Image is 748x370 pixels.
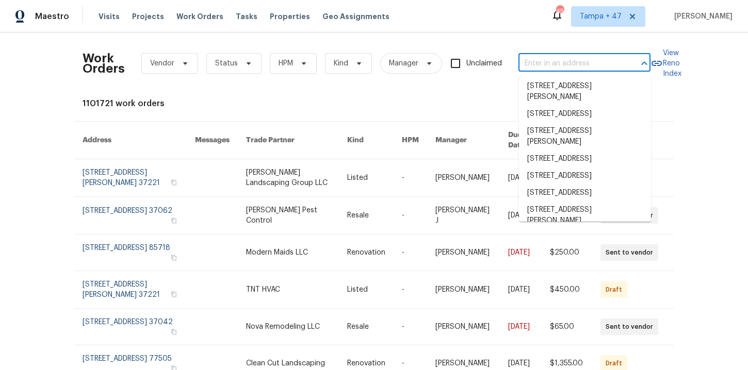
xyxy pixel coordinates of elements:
[427,159,500,197] td: [PERSON_NAME]
[215,58,238,69] span: Status
[427,234,500,271] td: [PERSON_NAME]
[238,122,339,159] th: Trade Partner
[519,123,651,150] li: [STREET_ADDRESS][PERSON_NAME]
[519,201,651,229] li: [STREET_ADDRESS][PERSON_NAME]
[427,271,500,309] td: [PERSON_NAME]
[236,13,257,20] span: Tasks
[339,159,394,197] td: Listed
[500,122,542,159] th: Due Date
[637,56,652,71] button: Close
[427,197,500,234] td: [PERSON_NAME] J
[519,150,651,167] li: [STREET_ADDRESS]
[519,106,651,123] li: [STREET_ADDRESS]
[270,11,310,22] span: Properties
[169,216,178,225] button: Copy Address
[169,178,178,187] button: Copy Address
[74,122,187,159] th: Address
[394,271,427,309] td: -
[394,122,427,159] th: HPM
[339,122,394,159] th: Kind
[466,58,502,69] span: Unclaimed
[169,327,178,337] button: Copy Address
[580,11,622,22] span: Tampa + 47
[519,184,651,201] li: [STREET_ADDRESS]
[339,197,394,234] td: Resale
[519,167,651,184] li: [STREET_ADDRESS]
[518,56,622,72] input: Enter in an address
[556,6,563,16] div: 455
[651,48,681,79] a: View Reno Index
[83,98,665,109] div: 1101721 work orders
[394,197,427,234] td: -
[238,197,339,234] td: [PERSON_NAME] Pest Control
[394,309,427,345] td: -
[150,58,174,69] span: Vendor
[394,234,427,271] td: -
[238,234,339,271] td: Modern Maids LLC
[339,234,394,271] td: Renovation
[427,122,500,159] th: Manager
[187,122,238,159] th: Messages
[35,11,69,22] span: Maestro
[238,271,339,309] td: TNT HVAC
[427,309,500,345] td: [PERSON_NAME]
[519,78,651,106] li: [STREET_ADDRESS][PERSON_NAME]
[670,11,733,22] span: [PERSON_NAME]
[238,309,339,345] td: Nova Remodeling LLC
[238,159,339,197] td: [PERSON_NAME] Landscaping Group LLC
[83,53,125,74] h2: Work Orders
[132,11,164,22] span: Projects
[169,290,178,299] button: Copy Address
[176,11,223,22] span: Work Orders
[339,309,394,345] td: Resale
[99,11,120,22] span: Visits
[389,58,418,69] span: Manager
[279,58,293,69] span: HPM
[334,58,348,69] span: Kind
[339,271,394,309] td: Listed
[394,159,427,197] td: -
[322,11,389,22] span: Geo Assignments
[169,253,178,262] button: Copy Address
